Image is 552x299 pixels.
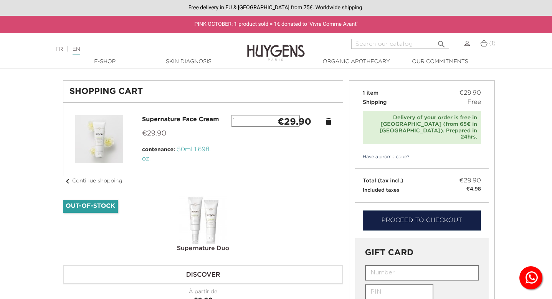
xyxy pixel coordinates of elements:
button:  [435,37,448,47]
small: €4.98 [466,185,481,193]
input: Search [351,39,449,49]
span: 1 item [363,90,378,96]
span: Total (tax incl.) [363,178,403,184]
span: Free [468,98,481,107]
span: €29.90 [459,89,481,98]
i:  [437,37,446,47]
div: | [52,45,224,54]
li: Out-of-Stock [63,200,118,213]
i: chevron_left [63,177,72,186]
a: Have a promo code? [355,154,410,160]
a: E-Shop [66,58,143,66]
span: €29.90 [459,176,481,185]
img: Supernature Face Cream [75,115,123,163]
a: Our commitments [402,58,478,66]
a: chevron_leftContinue shopping [63,178,122,184]
h3: GIFT CARD [365,248,479,257]
span: contenance: [142,147,175,152]
a: Supernature Face Cream [142,117,219,123]
img: Huygens [247,32,305,62]
a: FR [56,47,63,52]
input: Number [365,265,479,281]
a: delete [324,117,333,126]
small: Included taxes [363,188,399,193]
a: Organic Apothecary [318,58,395,66]
strong: €29.90 [278,117,311,127]
h1: Shopping Cart [69,87,337,96]
a: Discover [63,265,343,284]
span: Shipping [363,100,387,105]
span: (1) [489,41,496,46]
a: (1) [480,40,496,47]
a: Supernature Duo [177,246,230,252]
div: Delivery of your order is free in [GEOGRAPHIC_DATA] (from 65€ in [GEOGRAPHIC_DATA]). Prepared in ... [367,115,477,140]
a: EN [73,47,80,55]
span: €29.90 [142,130,166,137]
div: À partir de [63,288,343,296]
a: Skin Diagnosis [150,58,227,66]
a: Proceed to checkout [363,210,481,231]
